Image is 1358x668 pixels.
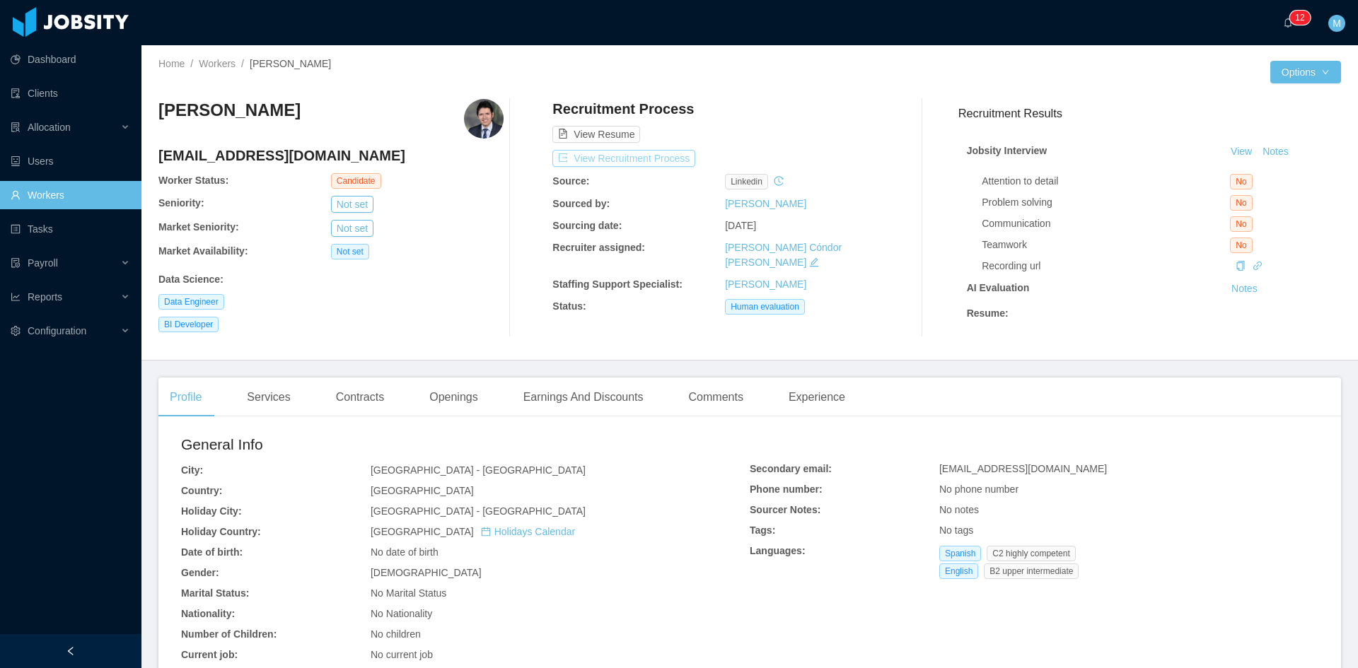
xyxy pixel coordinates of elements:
span: No notes [939,504,979,515]
i: icon: calendar [481,527,491,537]
img: df242359-698f-45fb-817f-9980025e00fe_68e5242b7505e-400w.png [464,99,504,139]
a: icon: exportView Recruitment Process [552,153,695,164]
span: Configuration [28,325,86,336]
div: Attention to detail [982,174,1230,189]
a: View [1226,146,1257,157]
span: [GEOGRAPHIC_DATA] - [GEOGRAPHIC_DATA] [371,464,586,476]
b: Staffing Support Specialist: [552,279,683,290]
button: icon: file-textView Resume [552,126,640,143]
a: icon: profileTasks [11,215,130,243]
span: No [1230,195,1252,211]
b: Data Science : [158,274,224,285]
span: linkedin [725,174,768,189]
div: Teamwork [982,238,1230,252]
span: No Nationality [371,608,432,619]
a: Home [158,58,185,69]
p: 2 [1300,11,1305,25]
i: icon: edit [809,257,819,267]
sup: 12 [1289,11,1310,25]
span: BI Developer [158,317,219,332]
i: icon: history [774,176,784,186]
a: icon: pie-chartDashboard [11,45,130,74]
span: Payroll [28,257,58,269]
i: icon: file-protect [11,258,21,268]
div: Copy [1236,259,1246,274]
span: Not set [331,244,369,259]
b: Tags: [750,525,775,536]
b: Sourcing date: [552,220,622,231]
span: No Marital Status [371,587,446,599]
h2: General Info [181,433,750,456]
div: Openings [418,377,489,417]
i: icon: copy [1236,261,1246,271]
h3: Recruitment Results [958,105,1341,122]
b: Phone number: [750,484,823,495]
button: Optionsicon: down [1270,61,1341,83]
span: Human evaluation [725,299,805,315]
a: icon: calendarHolidays Calendar [481,526,575,537]
span: [DATE] [725,220,756,231]
span: No phone number [939,484,1018,495]
b: Number of Children: [181,628,277,640]
a: [PERSON_NAME] Cóndor [PERSON_NAME] [725,242,842,268]
b: Nationality: [181,608,235,619]
span: Reports [28,291,62,303]
div: Services [236,377,301,417]
a: [PERSON_NAME] [725,198,806,209]
b: Market Availability: [158,245,248,257]
span: [GEOGRAPHIC_DATA] [371,485,474,496]
span: [GEOGRAPHIC_DATA] [371,526,575,537]
b: Holiday Country: [181,526,261,537]
button: Notes [1226,281,1263,298]
div: Problem solving [982,195,1230,210]
span: [DEMOGRAPHIC_DATA] [371,567,482,578]
a: icon: link [1253,260,1263,271]
a: [PERSON_NAME] [725,279,806,290]
i: icon: bell [1283,18,1293,28]
b: Languages: [750,545,806,556]
strong: Jobsity Interview [967,145,1047,156]
span: [EMAIL_ADDRESS][DOMAIN_NAME] [939,463,1107,474]
a: icon: file-textView Resume [552,129,640,140]
span: Data Engineer [158,294,224,310]
div: Earnings And Discounts [512,377,655,417]
span: [GEOGRAPHIC_DATA] - [GEOGRAPHIC_DATA] [371,505,586,517]
b: Holiday City: [181,505,242,517]
strong: AI Evaluation [967,282,1030,293]
b: Marital Status: [181,587,249,599]
i: icon: link [1253,261,1263,271]
span: [PERSON_NAME] [250,58,331,69]
button: Not set [331,196,373,213]
button: Notes [1257,143,1294,160]
i: icon: setting [11,326,21,336]
a: icon: userWorkers [11,181,130,209]
b: City: [181,464,203,476]
div: Recording url [982,259,1230,274]
span: / [241,58,244,69]
b: Current job: [181,649,238,660]
b: Status: [552,300,586,312]
b: Source: [552,175,589,187]
span: / [190,58,193,69]
span: No children [371,628,421,640]
a: icon: robotUsers [11,147,130,175]
b: Sourcer Notes: [750,504,820,515]
i: icon: line-chart [11,292,21,302]
span: C2 highly competent [987,546,1075,561]
div: Experience [777,377,857,417]
span: Spanish [939,546,981,561]
strong: Resume : [967,307,1009,319]
a: icon: auditClients [11,79,130,107]
span: No date of birth [371,546,439,558]
i: icon: solution [11,122,21,132]
h4: [EMAIL_ADDRESS][DOMAIN_NAME] [158,146,504,165]
b: Seniority: [158,197,204,209]
span: No [1230,216,1252,232]
div: Comments [678,377,755,417]
span: Allocation [28,122,71,133]
b: Secondary email: [750,463,832,474]
div: Communication [982,216,1230,231]
a: Workers [199,58,236,69]
b: Worker Status: [158,175,228,186]
h3: [PERSON_NAME] [158,99,301,122]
